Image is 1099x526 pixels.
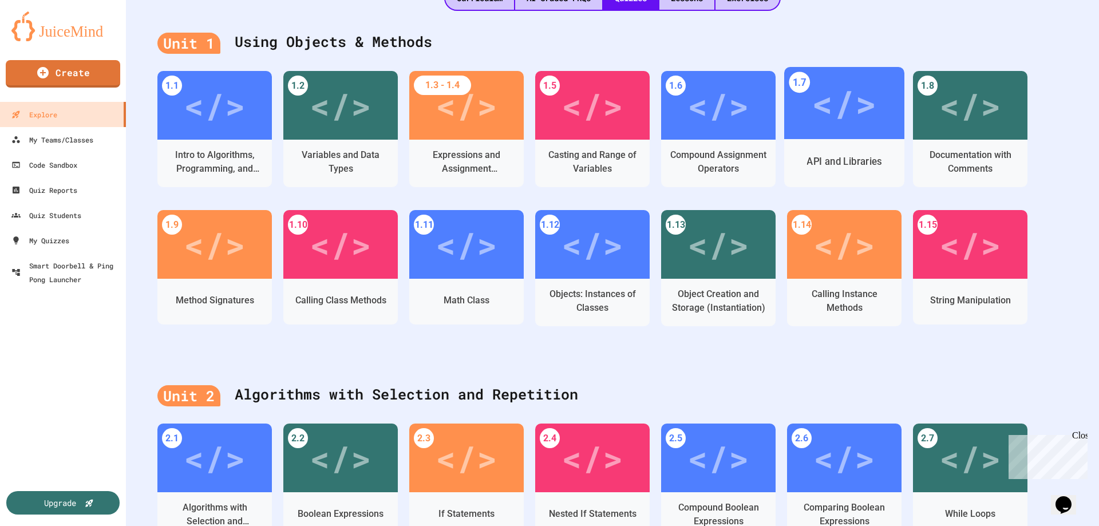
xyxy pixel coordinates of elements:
div: 1.12 [540,215,560,235]
div: 2.3 [414,428,434,448]
div: </> [184,80,246,131]
div: API and Libraries [807,155,881,169]
div: My Teams/Classes [11,133,93,147]
div: 2.5 [666,428,686,448]
div: </> [562,219,623,270]
div: Calling Class Methods [295,294,386,307]
div: Variables and Data Types [292,148,389,176]
div: </> [687,432,749,484]
div: 1.2 [288,76,308,96]
div: 1.10 [288,215,308,235]
div: Quiz Students [11,208,81,222]
div: 1.1 [162,76,182,96]
div: 1.15 [918,215,938,235]
div: My Quizzes [11,234,69,247]
div: Object Creation and Storage (Instantiation) [670,287,767,315]
div: </> [939,432,1001,484]
div: Unit 1 [157,33,220,54]
div: Explore [11,108,57,121]
div: Method Signatures [176,294,254,307]
div: Quiz Reports [11,183,77,197]
div: </> [687,80,749,131]
div: 1.8 [918,76,938,96]
div: 2.7 [918,428,938,448]
div: 2.1 [162,428,182,448]
div: Upgrade [44,497,76,509]
div: Calling Instance Methods [796,287,893,315]
div: If Statements [438,507,495,521]
div: 1.14 [792,215,812,235]
div: </> [310,219,371,270]
div: </> [562,432,623,484]
div: Casting and Range of Variables [544,148,641,176]
div: </> [310,432,371,484]
div: 1.11 [414,215,434,235]
div: Smart Doorbell & Ping Pong Launcher [11,259,121,286]
div: </> [436,432,497,484]
div: Using Objects & Methods [157,19,1068,65]
div: Documentation with Comments [922,148,1019,176]
div: Algorithms with Selection and Repetition [157,372,1068,418]
div: </> [813,432,875,484]
div: 1.5 [540,76,560,96]
div: </> [939,80,1001,131]
div: </> [436,219,497,270]
div: </> [184,219,246,270]
div: Code Sandbox [11,158,77,172]
div: 2.4 [540,428,560,448]
div: </> [813,219,875,270]
div: Unit 2 [157,385,220,407]
img: logo-orange.svg [11,11,114,41]
iframe: chat widget [1051,480,1088,515]
div: </> [812,76,876,130]
iframe: chat widget [1004,430,1088,479]
div: 1.9 [162,215,182,235]
div: </> [310,80,371,131]
div: Objects: Instances of Classes [544,287,641,315]
a: Create [6,60,120,88]
div: Math Class [444,294,489,307]
div: 2.2 [288,428,308,448]
div: Expressions and Assignment Statements [418,148,515,176]
div: </> [184,432,246,484]
div: </> [436,80,497,131]
div: </> [939,219,1001,270]
div: Boolean Expressions [298,507,384,521]
div: 1.3 - 1.4 [414,76,471,95]
div: 2.6 [792,428,812,448]
div: While Loops [945,507,995,521]
div: String Manipulation [930,294,1011,307]
div: </> [687,219,749,270]
div: Intro to Algorithms, Programming, and Compilers [166,148,263,176]
div: Compound Assignment Operators [670,148,767,176]
div: 1.13 [666,215,686,235]
div: Nested If Statements [549,507,637,521]
div: Chat with us now!Close [5,5,79,73]
div: 1.7 [789,72,810,93]
div: 1.6 [666,76,686,96]
div: </> [562,80,623,131]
